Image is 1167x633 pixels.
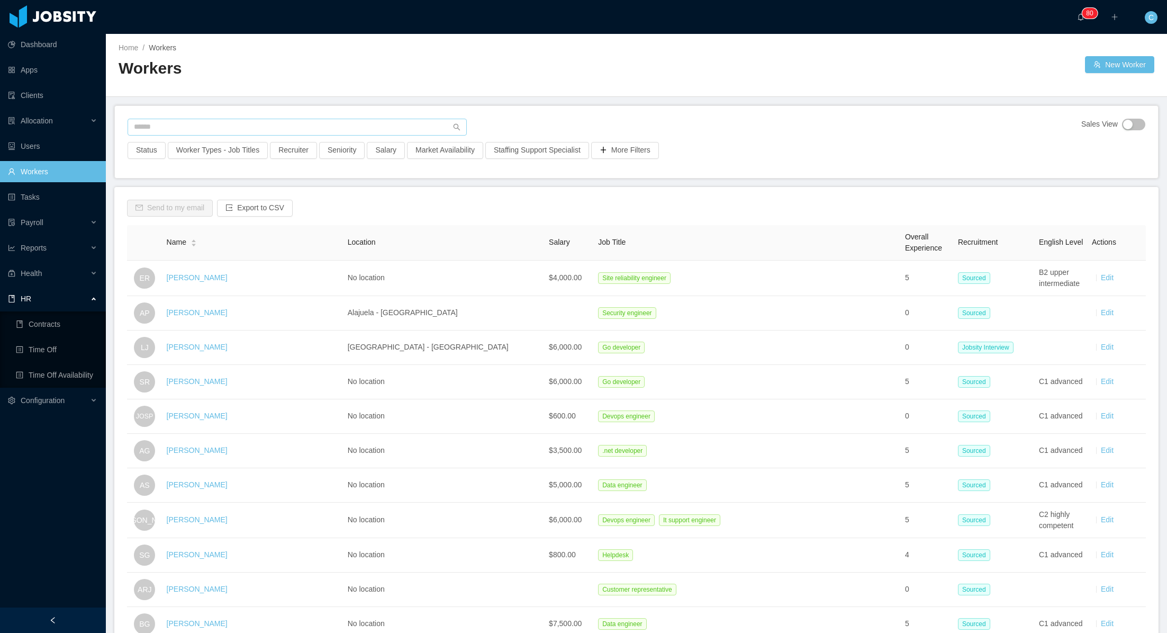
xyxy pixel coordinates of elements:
a: Edit [1101,273,1114,282]
span: Recruitment [958,238,998,246]
span: SG [139,545,150,566]
td: No location [343,503,545,538]
button: icon: plusMore Filters [591,142,659,159]
button: Worker Types - Job Titles [168,142,268,159]
a: Jobsity Interview [958,343,1018,351]
span: Jobsity Interview [958,342,1014,353]
td: C1 advanced [1035,468,1088,503]
i: icon: caret-up [191,238,196,242]
i: icon: caret-down [191,242,196,245]
td: No location [343,261,545,296]
i: icon: setting [8,397,15,404]
a: [PERSON_NAME] [167,273,228,282]
button: icon: exportExport to CSV [217,200,293,217]
span: Sourced [958,584,990,595]
td: Alajuela - [GEOGRAPHIC_DATA] [343,296,545,331]
a: icon: pie-chartDashboard [8,34,97,55]
span: Sales View [1081,119,1118,130]
td: No location [343,468,545,503]
a: Edit [1101,585,1114,593]
a: icon: profileTime Off Availability [16,364,97,386]
td: No location [343,399,545,434]
a: icon: auditClients [8,85,97,106]
span: $7,500.00 [549,619,582,628]
span: Salary [549,238,570,246]
span: $5,000.00 [549,480,582,489]
span: $600.00 [549,412,576,420]
i: icon: line-chart [8,244,15,252]
td: 4 [901,538,954,573]
a: [PERSON_NAME] [167,308,228,317]
a: Sourced [958,273,994,282]
span: Sourced [958,549,990,561]
span: Location [348,238,376,246]
a: icon: profileTasks [8,186,97,208]
span: Reports [21,244,47,252]
span: Sourced [958,376,990,388]
span: $4,000.00 [549,273,582,282]
button: Recruiter [270,142,317,159]
a: Edit [1101,377,1114,386]
a: Edit [1101,619,1114,628]
td: No location [343,538,545,573]
button: Market Availability [407,142,483,159]
a: [PERSON_NAME] [167,550,228,559]
td: No location [343,434,545,468]
span: Devops engineer [598,514,655,526]
a: [PERSON_NAME] [167,480,228,489]
span: $6,000.00 [549,343,582,351]
span: Site reliability engineer [598,272,671,284]
span: JOSP [136,407,153,426]
td: C1 advanced [1035,538,1088,573]
span: $3,500.00 [549,446,582,454]
span: Customer representative [598,584,676,595]
a: Sourced [958,480,994,489]
td: C1 advanced [1035,365,1088,399]
span: / [142,43,144,52]
a: [PERSON_NAME] [167,585,228,593]
a: Edit [1101,343,1114,351]
td: C1 advanced [1035,399,1088,434]
td: B2 upper intermediate [1035,261,1088,296]
a: icon: userWorkers [8,161,97,182]
td: C1 advanced [1035,434,1088,468]
i: icon: solution [8,117,15,124]
span: Sourced [958,514,990,526]
a: [PERSON_NAME] [167,343,228,351]
a: [PERSON_NAME] [167,412,228,420]
a: Home [119,43,138,52]
sup: 80 [1082,8,1097,19]
td: 5 [901,503,954,538]
span: Sourced [958,618,990,630]
div: Sort [191,238,197,245]
a: Sourced [958,446,994,454]
button: Salary [367,142,405,159]
a: Sourced [958,377,994,386]
td: [GEOGRAPHIC_DATA] - [GEOGRAPHIC_DATA] [343,331,545,365]
a: icon: bookContracts [16,314,97,335]
a: Edit [1101,480,1114,489]
td: 5 [901,261,954,296]
a: icon: appstoreApps [8,59,97,81]
span: C [1148,11,1154,24]
button: Staffing Support Specialist [485,142,589,159]
td: No location [343,365,545,399]
a: Edit [1101,515,1114,524]
span: Data engineer [598,618,646,630]
td: 0 [901,331,954,365]
span: Overall Experience [905,233,942,252]
a: Edit [1101,446,1114,454]
span: ARJ [138,579,151,600]
td: 5 [901,434,954,468]
i: icon: plus [1111,13,1118,21]
a: Edit [1101,550,1114,559]
a: Edit [1101,308,1114,317]
span: Configuration [21,396,65,405]
span: AP [140,302,150,324]
td: 0 [901,296,954,331]
a: Sourced [958,515,994,524]
td: 5 [901,365,954,399]
p: 8 [1086,8,1090,19]
button: icon: usergroup-addNew Worker [1085,56,1154,73]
